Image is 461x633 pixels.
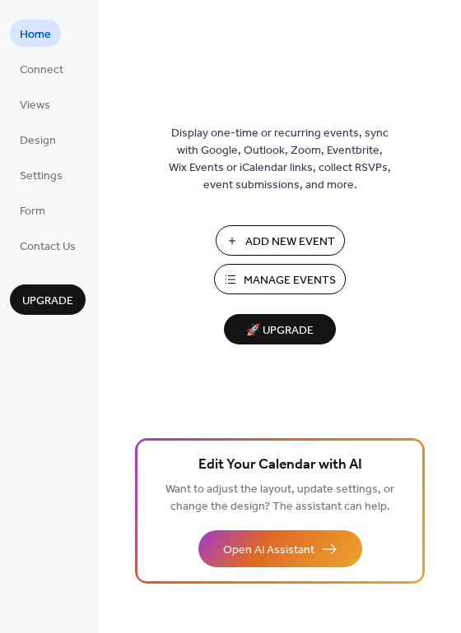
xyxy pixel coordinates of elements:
[198,454,362,477] span: Edit Your Calendar with AI
[234,320,326,342] span: 🚀 Upgrade
[10,90,60,118] a: Views
[245,233,335,251] span: Add New Event
[223,542,314,559] span: Open AI Assistant
[22,293,73,310] span: Upgrade
[10,196,55,224] a: Form
[198,530,362,567] button: Open AI Assistant
[10,161,72,188] a: Settings
[10,55,73,82] a: Connect
[244,272,336,289] span: Manage Events
[20,168,63,185] span: Settings
[10,284,86,315] button: Upgrade
[169,125,391,194] span: Display one-time or recurring events, sync with Google, Outlook, Zoom, Eventbrite, Wix Events or ...
[20,238,76,256] span: Contact Us
[214,264,346,294] button: Manage Events
[10,232,86,259] a: Contact Us
[20,26,51,44] span: Home
[224,314,336,344] button: 🚀 Upgrade
[20,97,50,114] span: Views
[165,478,394,518] span: Want to adjust the layout, update settings, or change the design? The assistant can help.
[10,126,66,153] a: Design
[20,62,63,79] span: Connect
[10,20,61,47] a: Home
[20,132,56,150] span: Design
[216,225,345,256] button: Add New Event
[20,203,45,220] span: Form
